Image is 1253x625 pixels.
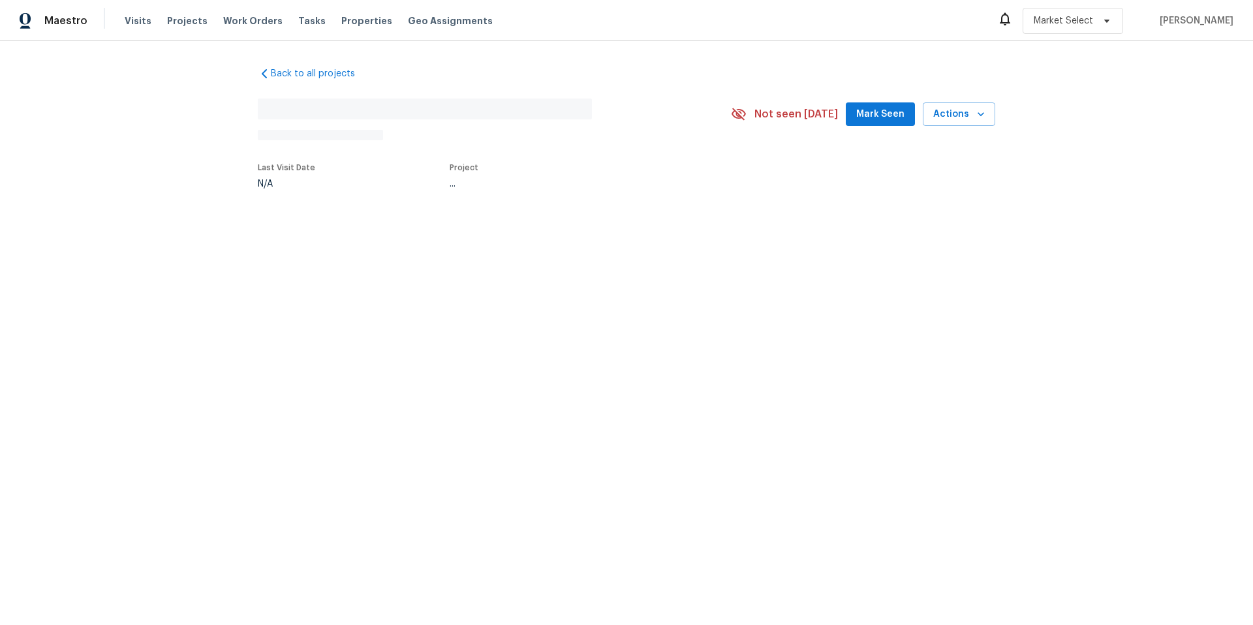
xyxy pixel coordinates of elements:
[408,14,493,27] span: Geo Assignments
[933,106,985,123] span: Actions
[923,102,995,127] button: Actions
[258,179,315,189] div: N/A
[258,164,315,172] span: Last Visit Date
[856,106,905,123] span: Mark Seen
[223,14,283,27] span: Work Orders
[298,16,326,25] span: Tasks
[167,14,208,27] span: Projects
[754,108,838,121] span: Not seen [DATE]
[44,14,87,27] span: Maestro
[450,179,700,189] div: ...
[846,102,915,127] button: Mark Seen
[341,14,392,27] span: Properties
[258,67,383,80] a: Back to all projects
[1034,14,1093,27] span: Market Select
[1154,14,1233,27] span: [PERSON_NAME]
[125,14,151,27] span: Visits
[450,164,478,172] span: Project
